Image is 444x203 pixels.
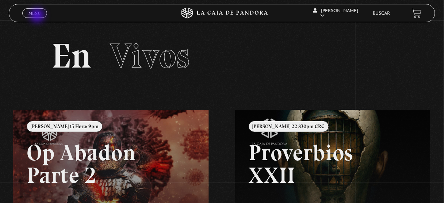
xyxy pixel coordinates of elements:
span: Vivos [110,35,190,77]
span: [PERSON_NAME] [313,9,358,18]
a: Buscar [373,11,390,16]
span: Menu [28,11,41,15]
span: Cerrar [26,17,43,22]
h2: En [51,39,393,73]
a: View your shopping cart [412,8,422,18]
